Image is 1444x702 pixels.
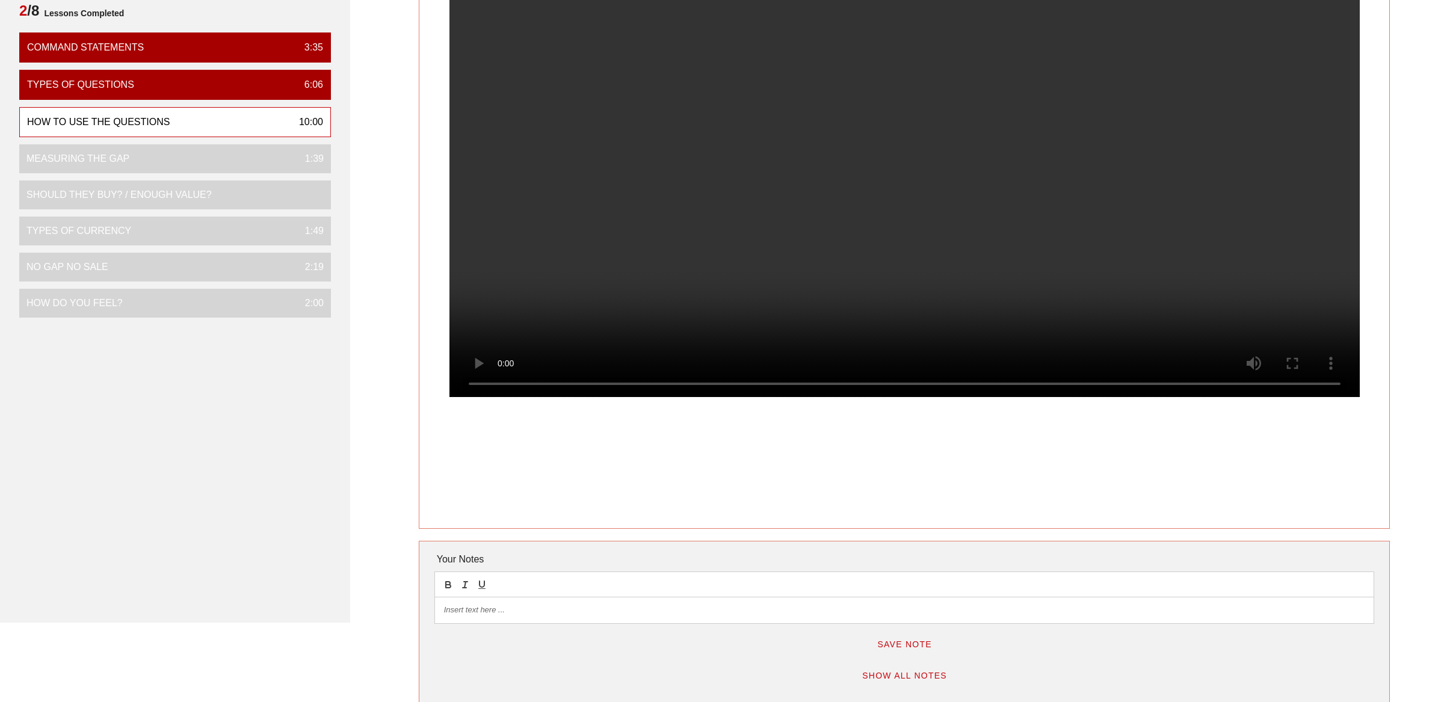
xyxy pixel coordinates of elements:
[39,1,124,25] span: Lessons Completed
[27,78,134,92] div: Types of Questions
[19,1,39,25] span: /8
[26,152,129,166] div: Measuring the Gap
[867,633,942,655] button: Save Note
[295,260,324,274] div: 2:19
[26,260,108,274] div: No Gap No Sale
[26,224,131,238] div: Types of Currency
[26,188,212,202] div: Should They Buy? / enough value?
[289,115,323,129] div: 10:00
[295,296,324,310] div: 2:00
[27,115,170,129] div: How to Use the Questions
[19,2,27,19] span: 2
[295,78,323,92] div: 6:06
[26,296,123,310] div: How Do You Feel?
[852,665,957,686] button: Show All Notes
[295,40,323,55] div: 3:35
[295,224,324,238] div: 1:49
[295,152,324,166] div: 1:39
[27,40,144,55] div: Command Statements
[877,639,932,649] span: Save Note
[434,547,1375,571] div: Your Notes
[862,671,947,680] span: Show All Notes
